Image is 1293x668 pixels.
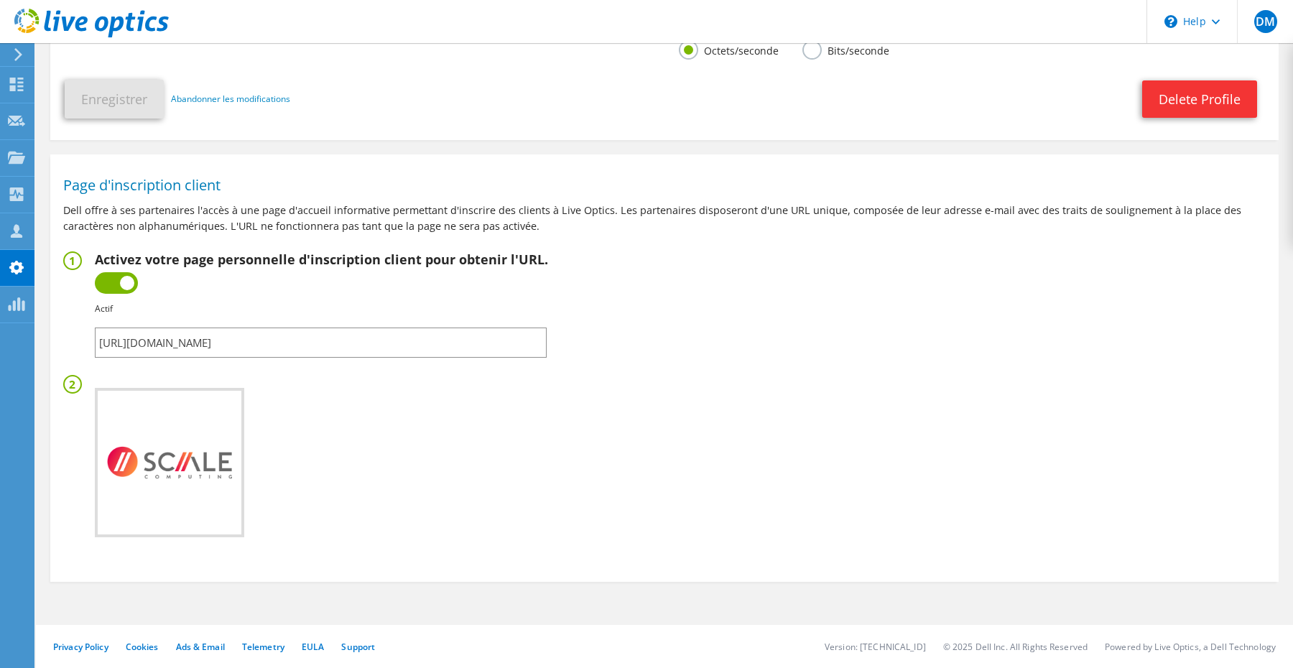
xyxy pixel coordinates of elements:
[242,641,284,653] a: Telemetry
[302,641,324,653] a: EULA
[1164,15,1177,28] svg: \n
[679,40,779,58] label: Octets/seconde
[126,641,159,653] a: Cookies
[825,641,926,653] li: Version: [TECHNICAL_ID]
[1142,80,1257,118] a: Delete Profile
[101,444,238,482] img: I8TqFF2VWMAAAAASUVORK5CYII=
[53,641,108,653] a: Privacy Policy
[176,641,225,653] a: Ads & Email
[1254,10,1277,33] span: DM
[341,641,375,653] a: Support
[65,80,164,119] button: Enregistrer
[63,203,1266,234] p: Dell offre à ses partenaires l'accès à une page d'accueil informative permettant d'inscrire des c...
[1105,641,1276,653] li: Powered by Live Optics, a Dell Technology
[95,251,548,267] h2: Activez votre page personnelle d'inscription client pour obtenir l'URL.
[171,91,290,107] a: Abandonner les modifications
[802,40,889,58] label: Bits/seconde
[95,302,113,315] b: Actif
[943,641,1088,653] li: © 2025 Dell Inc. All Rights Reserved
[63,178,1259,192] h1: Page d'inscription client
